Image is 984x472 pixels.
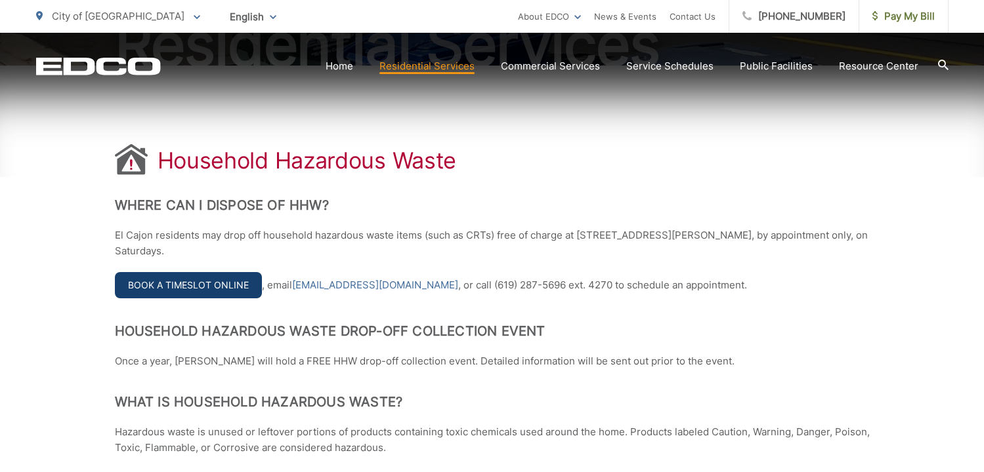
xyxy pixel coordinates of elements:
p: El Cajon residents may drop off household hazardous waste items (such as CRTs) free of charge at ... [115,227,870,259]
a: Public Facilities [740,58,813,74]
h1: Household Hazardous Waste [158,147,457,174]
a: EDCD logo. Return to the homepage. [36,57,161,75]
a: Book a Timeslot Online [115,272,262,298]
p: Once a year, [PERSON_NAME] will hold a FREE HHW drop-off collection event. Detailed information w... [115,353,870,369]
a: Service Schedules [626,58,714,74]
p: Hazardous waste is unused or leftover portions of products containing toxic chemicals used around... [115,424,870,456]
h2: Household Hazardous Waste Drop-Off Collection Event [115,323,870,339]
p: , email , or call (619) 287-5696 ext. 4270 to schedule an appointment. [115,272,870,298]
a: [EMAIL_ADDRESS][DOMAIN_NAME] [292,277,458,293]
span: English [220,5,286,28]
span: City of [GEOGRAPHIC_DATA] [52,10,184,22]
a: Commercial Services [501,58,600,74]
a: Contact Us [670,9,716,24]
a: Resource Center [839,58,918,74]
a: About EDCO [518,9,581,24]
a: Residential Services [379,58,475,74]
h2: What is Household Hazardous Waste? [115,394,870,410]
h2: Where Can I Dispose of HHW? [115,197,870,213]
a: Home [326,58,353,74]
a: News & Events [594,9,656,24]
span: Pay My Bill [872,9,935,24]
